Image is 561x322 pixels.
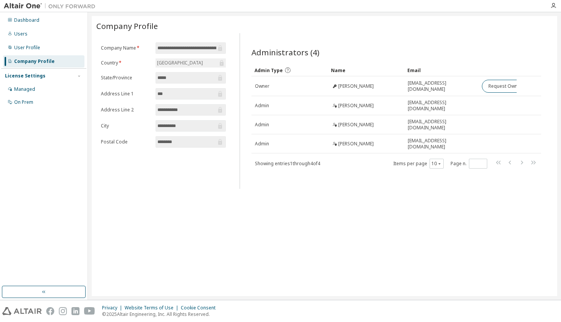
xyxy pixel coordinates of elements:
img: altair_logo.svg [2,307,42,315]
span: Showing entries 1 through 4 of 4 [255,160,320,167]
span: Administrators (4) [251,47,319,58]
div: Name [331,64,401,76]
div: Managed [14,86,35,92]
div: Website Terms of Use [125,305,181,311]
label: Address Line 1 [101,91,151,97]
span: [EMAIL_ADDRESS][DOMAIN_NAME] [408,138,475,150]
img: youtube.svg [84,307,95,315]
span: [PERSON_NAME] [338,83,374,89]
div: Dashboard [14,17,39,23]
div: Privacy [102,305,125,311]
label: City [101,123,151,129]
img: Altair One [4,2,99,10]
img: facebook.svg [46,307,54,315]
span: Items per page [393,159,444,169]
div: On Prem [14,99,33,105]
div: License Settings [5,73,45,79]
button: Request Owner Change [482,80,546,93]
button: 10 [431,161,442,167]
span: Company Profile [96,21,158,31]
span: Admin [255,122,269,128]
label: Country [101,60,151,66]
p: © 2025 Altair Engineering, Inc. All Rights Reserved. [102,311,220,317]
label: Postal Code [101,139,151,145]
label: State/Province [101,75,151,81]
span: Owner [255,83,269,89]
span: [EMAIL_ADDRESS][DOMAIN_NAME] [408,119,475,131]
label: Company Name [101,45,151,51]
div: [GEOGRAPHIC_DATA] [156,58,226,68]
span: Admin [255,141,269,147]
span: [EMAIL_ADDRESS][DOMAIN_NAME] [408,80,475,92]
span: Admin [255,103,269,109]
span: [PERSON_NAME] [338,122,374,128]
span: Admin Type [255,67,283,74]
img: instagram.svg [59,307,67,315]
div: [GEOGRAPHIC_DATA] [156,59,204,67]
span: [PERSON_NAME] [338,141,374,147]
div: Email [407,64,475,76]
label: Address Line 2 [101,107,151,113]
div: Users [14,31,28,37]
img: linkedin.svg [71,307,79,315]
span: [PERSON_NAME] [338,103,374,109]
div: User Profile [14,45,40,51]
span: [EMAIL_ADDRESS][DOMAIN_NAME] [408,100,475,112]
div: Company Profile [14,58,55,64]
span: Page n. [451,159,487,169]
div: Cookie Consent [181,305,220,311]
